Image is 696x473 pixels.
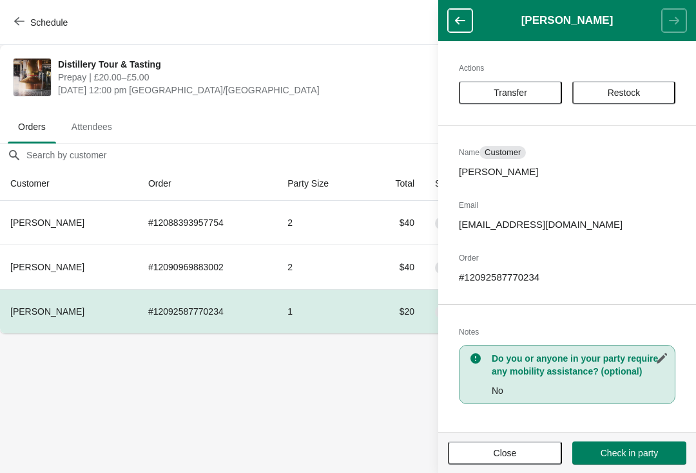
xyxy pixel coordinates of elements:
td: $40 [367,201,425,245]
button: Restock [572,81,675,104]
img: Distillery Tour & Tasting [14,59,51,96]
h1: [PERSON_NAME] [472,14,662,27]
p: No [492,384,668,397]
td: 2 [277,245,367,289]
span: [DATE] 12:00 pm [GEOGRAPHIC_DATA]/[GEOGRAPHIC_DATA] [58,84,453,97]
p: # 12092587770234 [459,271,675,284]
h2: Actions [459,62,675,75]
td: # 12090969883002 [138,245,277,289]
h2: Order [459,252,675,264]
span: Customer [485,147,521,158]
th: Order [138,167,277,201]
span: Schedule [30,17,68,28]
p: [PERSON_NAME] [459,165,675,178]
td: # 12092587770234 [138,289,277,333]
span: Restock [608,88,641,98]
button: Check in party [572,441,686,465]
th: Party Size [277,167,367,201]
span: [PERSON_NAME] [10,218,84,228]
h2: Name [459,146,675,159]
th: Total [367,167,425,201]
button: Close [448,441,562,465]
span: [PERSON_NAME] [10,306,84,317]
span: Distillery Tour & Tasting [58,58,453,71]
h3: Do you or anyone in your party require any mobility assistance? (optional) [492,352,668,378]
span: Check in party [601,448,658,458]
button: Transfer [459,81,562,104]
td: # 12088393957754 [138,201,277,245]
td: $20 [367,289,425,333]
p: [EMAIL_ADDRESS][DOMAIN_NAME] [459,218,675,231]
span: Prepay | £20.00–£5.00 [58,71,453,84]
span: Close [494,448,517,458]
button: Schedule [6,11,78,34]
td: $40 [367,245,425,289]
span: Orders [8,115,56,138]
td: 1 [277,289,367,333]
input: Search by customer [26,144,696,167]
h2: Notes [459,326,675,339]
td: 2 [277,201,367,245]
th: Status [425,167,503,201]
h2: Email [459,199,675,212]
span: Attendees [61,115,122,138]
span: Transfer [494,88,527,98]
span: [PERSON_NAME] [10,262,84,272]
